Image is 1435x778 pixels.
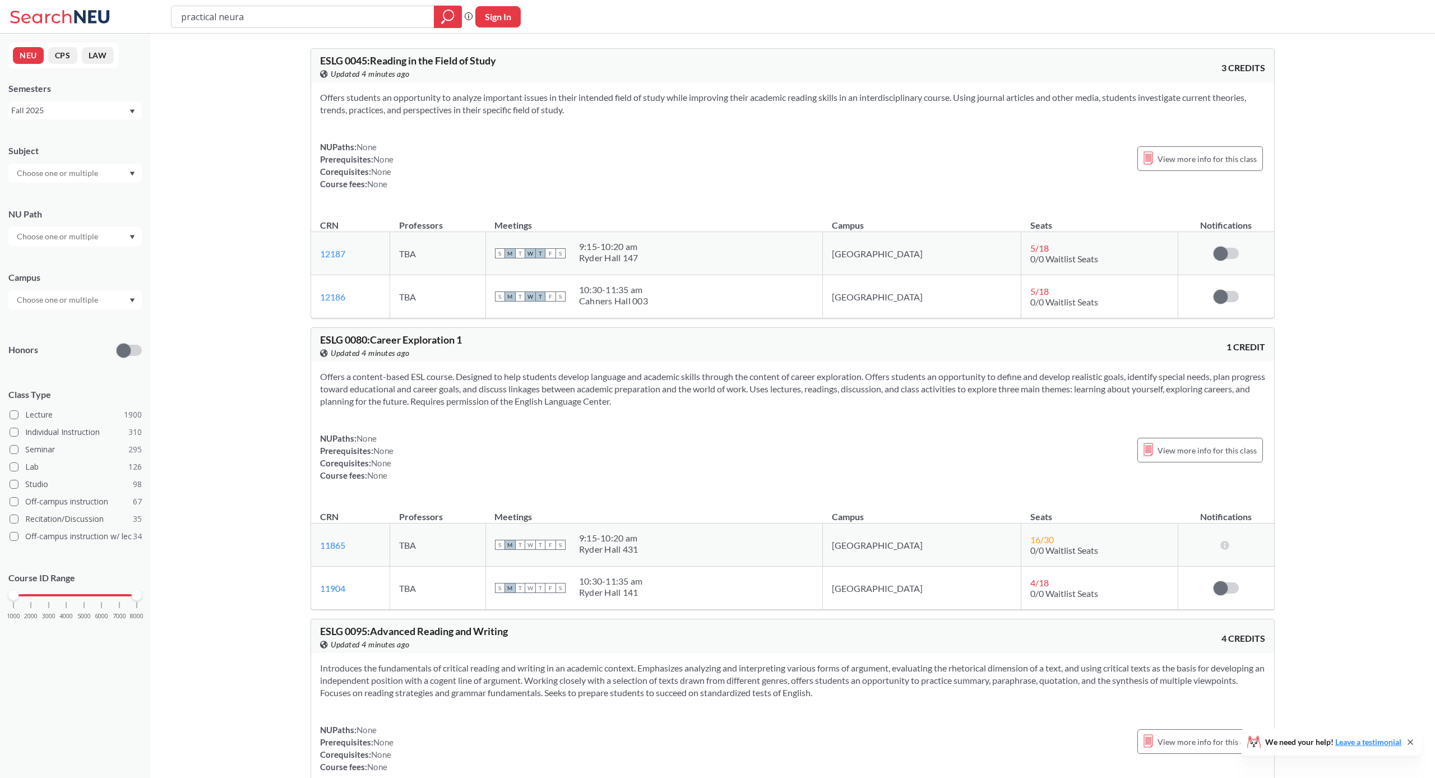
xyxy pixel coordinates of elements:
span: 4 / 18 [1030,577,1049,588]
span: M [505,540,515,550]
section: Introduces the fundamentals of critical reading and writing in an academic context. Emphasizes an... [320,662,1265,699]
span: None [367,762,387,772]
div: NUPaths: Prerequisites: Corequisites: Course fees: [320,724,394,773]
label: Off-campus instruction w/ lec [10,529,142,544]
label: Recitation/Discussion [10,512,142,526]
span: None [371,458,391,468]
button: LAW [82,47,114,64]
div: Ryder Hall 147 [579,252,638,263]
span: None [367,179,387,189]
th: Seats [1021,499,1178,524]
span: F [545,248,556,258]
span: None [373,154,394,164]
td: [GEOGRAPHIC_DATA] [823,232,1021,275]
svg: Dropdown arrow [129,298,135,303]
a: 11865 [320,540,345,550]
th: Notifications [1178,499,1274,524]
span: T [535,248,545,258]
svg: magnifying glass [441,9,455,25]
span: T [515,291,525,302]
span: None [371,749,391,760]
a: 12186 [320,291,345,302]
input: Choose one or multiple [11,230,105,243]
span: 8000 [130,613,143,619]
div: Ryder Hall 431 [579,544,638,555]
span: ESLG 0045 : Reading in the Field of Study [320,54,496,67]
span: S [556,248,566,258]
span: 1000 [7,613,20,619]
span: S [556,583,566,593]
td: TBA [390,275,486,318]
span: None [373,446,394,456]
input: Choose one or multiple [11,166,105,180]
span: W [525,540,535,550]
div: Campus [8,271,142,284]
div: Ryder Hall 141 [579,587,643,598]
th: Professors [390,499,486,524]
span: None [367,470,387,480]
span: 4000 [59,613,73,619]
span: None [357,433,377,443]
span: 98 [133,478,142,490]
th: Meetings [485,499,822,524]
span: View more info for this class [1158,735,1257,749]
label: Studio [10,477,142,492]
span: T [515,583,525,593]
div: NU Path [8,208,142,220]
div: Dropdown arrow [8,290,142,309]
span: None [357,725,377,735]
span: S [495,540,505,550]
span: 6000 [95,613,108,619]
span: Class Type [8,388,142,401]
span: 0/0 Waitlist Seats [1030,253,1098,264]
span: None [357,142,377,152]
span: T [515,540,525,550]
td: TBA [390,567,486,610]
button: Sign In [475,6,521,27]
div: CRN [320,219,339,231]
span: View more info for this class [1158,443,1257,457]
span: S [495,291,505,302]
div: Cahners Hall 003 [579,295,648,307]
span: 2000 [24,613,38,619]
span: M [505,291,515,302]
span: 126 [128,461,142,473]
span: Updated 4 minutes ago [331,68,410,80]
th: Meetings [485,208,822,232]
button: NEU [13,47,44,64]
span: Updated 4 minutes ago [331,638,410,651]
p: Honors [8,344,38,356]
span: 34 [133,530,142,543]
div: Fall 2025 [11,104,128,117]
span: 0/0 Waitlist Seats [1030,588,1098,599]
td: [GEOGRAPHIC_DATA] [823,567,1021,610]
span: 0/0 Waitlist Seats [1030,297,1098,307]
div: 10:30 - 11:35 am [579,576,643,587]
span: 310 [128,426,142,438]
span: 5000 [77,613,91,619]
span: T [515,248,525,258]
span: W [525,583,535,593]
span: 295 [128,443,142,456]
td: [GEOGRAPHIC_DATA] [823,275,1021,318]
svg: Dropdown arrow [129,109,135,114]
div: Subject [8,145,142,157]
span: S [556,291,566,302]
span: None [371,166,391,177]
div: NUPaths: Prerequisites: Corequisites: Course fees: [320,141,394,190]
span: 35 [133,513,142,525]
span: S [495,583,505,593]
span: F [545,540,556,550]
td: [GEOGRAPHIC_DATA] [823,524,1021,567]
input: Choose one or multiple [11,293,105,307]
span: 4 CREDITS [1221,632,1265,645]
svg: Dropdown arrow [129,235,135,239]
span: 16 / 30 [1030,534,1054,545]
span: M [505,583,515,593]
div: 9:15 - 10:20 am [579,532,638,544]
span: Updated 4 minutes ago [331,347,410,359]
div: NUPaths: Prerequisites: Corequisites: Course fees: [320,432,394,481]
th: Campus [823,499,1021,524]
span: T [535,291,545,302]
div: magnifying glass [434,6,462,28]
